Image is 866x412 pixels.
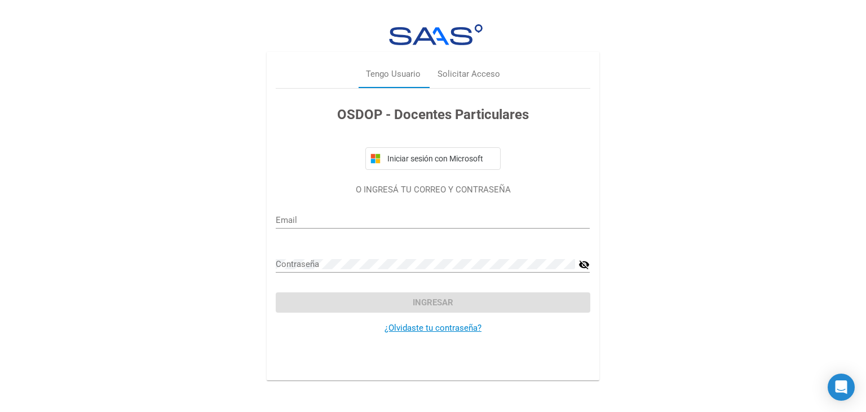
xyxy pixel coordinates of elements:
[413,297,453,308] span: Ingresar
[385,154,496,163] span: Iniciar sesión con Microsoft
[276,292,590,313] button: Ingresar
[385,323,481,333] a: ¿Olvidaste tu contraseña?
[578,258,590,271] mat-icon: visibility_off
[438,68,500,81] div: Solicitar Acceso
[828,374,855,401] div: Open Intercom Messenger
[276,104,590,125] h3: OSDOP - Docentes Particulares
[366,68,421,81] div: Tengo Usuario
[365,147,501,170] button: Iniciar sesión con Microsoft
[276,183,590,196] p: O INGRESÁ TU CORREO Y CONTRASEÑA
